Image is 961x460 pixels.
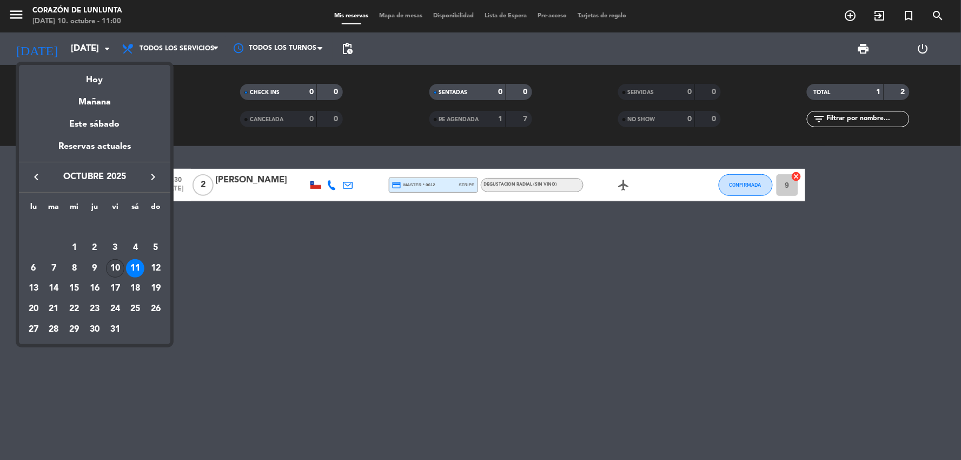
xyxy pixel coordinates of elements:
[23,319,44,340] td: 27 de octubre de 2025
[64,319,84,340] td: 29 de octubre de 2025
[19,65,170,87] div: Hoy
[147,239,165,257] div: 5
[106,279,124,298] div: 17
[85,300,104,318] div: 23
[84,258,105,279] td: 9 de octubre de 2025
[84,319,105,340] td: 30 de octubre de 2025
[125,238,146,258] td: 4 de octubre de 2025
[105,319,125,340] td: 31 de octubre de 2025
[23,299,44,319] td: 20 de octubre de 2025
[147,300,165,318] div: 26
[44,299,64,319] td: 21 de octubre de 2025
[44,258,64,279] td: 7 de octubre de 2025
[64,278,84,299] td: 15 de octubre de 2025
[105,201,125,218] th: viernes
[126,239,144,257] div: 4
[64,238,84,258] td: 1 de octubre de 2025
[19,140,170,162] div: Reservas actuales
[85,279,104,298] div: 16
[44,319,64,340] td: 28 de octubre de 2025
[125,278,146,299] td: 18 de octubre de 2025
[23,201,44,218] th: lunes
[105,299,125,319] td: 24 de octubre de 2025
[45,300,63,318] div: 21
[85,239,104,257] div: 2
[23,217,166,238] td: OCT.
[84,238,105,258] td: 2 de octubre de 2025
[147,279,165,298] div: 19
[143,170,163,184] button: keyboard_arrow_right
[106,300,124,318] div: 24
[125,201,146,218] th: sábado
[23,258,44,279] td: 6 de octubre de 2025
[125,299,146,319] td: 25 de octubre de 2025
[19,109,170,140] div: Este sábado
[126,279,144,298] div: 18
[26,170,46,184] button: keyboard_arrow_left
[105,238,125,258] td: 3 de octubre de 2025
[84,299,105,319] td: 23 de octubre de 2025
[147,170,160,183] i: keyboard_arrow_right
[24,320,43,339] div: 27
[19,87,170,109] div: Mañana
[24,300,43,318] div: 20
[45,279,63,298] div: 14
[126,259,144,278] div: 11
[145,258,166,279] td: 12 de octubre de 2025
[126,300,144,318] div: 25
[24,279,43,298] div: 13
[64,258,84,279] td: 8 de octubre de 2025
[23,278,44,299] td: 13 de octubre de 2025
[145,299,166,319] td: 26 de octubre de 2025
[44,201,64,218] th: martes
[46,170,143,184] span: octubre 2025
[147,259,165,278] div: 12
[45,259,63,278] div: 7
[105,278,125,299] td: 17 de octubre de 2025
[65,259,83,278] div: 8
[64,201,84,218] th: miércoles
[106,320,124,339] div: 31
[84,278,105,299] td: 16 de octubre de 2025
[145,201,166,218] th: domingo
[45,320,63,339] div: 28
[85,259,104,278] div: 9
[105,258,125,279] td: 10 de octubre de 2025
[145,238,166,258] td: 5 de octubre de 2025
[125,258,146,279] td: 11 de octubre de 2025
[44,278,64,299] td: 14 de octubre de 2025
[145,278,166,299] td: 19 de octubre de 2025
[106,239,124,257] div: 3
[24,259,43,278] div: 6
[30,170,43,183] i: keyboard_arrow_left
[84,201,105,218] th: jueves
[65,239,83,257] div: 1
[65,320,83,339] div: 29
[85,320,104,339] div: 30
[106,259,124,278] div: 10
[65,279,83,298] div: 15
[64,299,84,319] td: 22 de octubre de 2025
[65,300,83,318] div: 22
